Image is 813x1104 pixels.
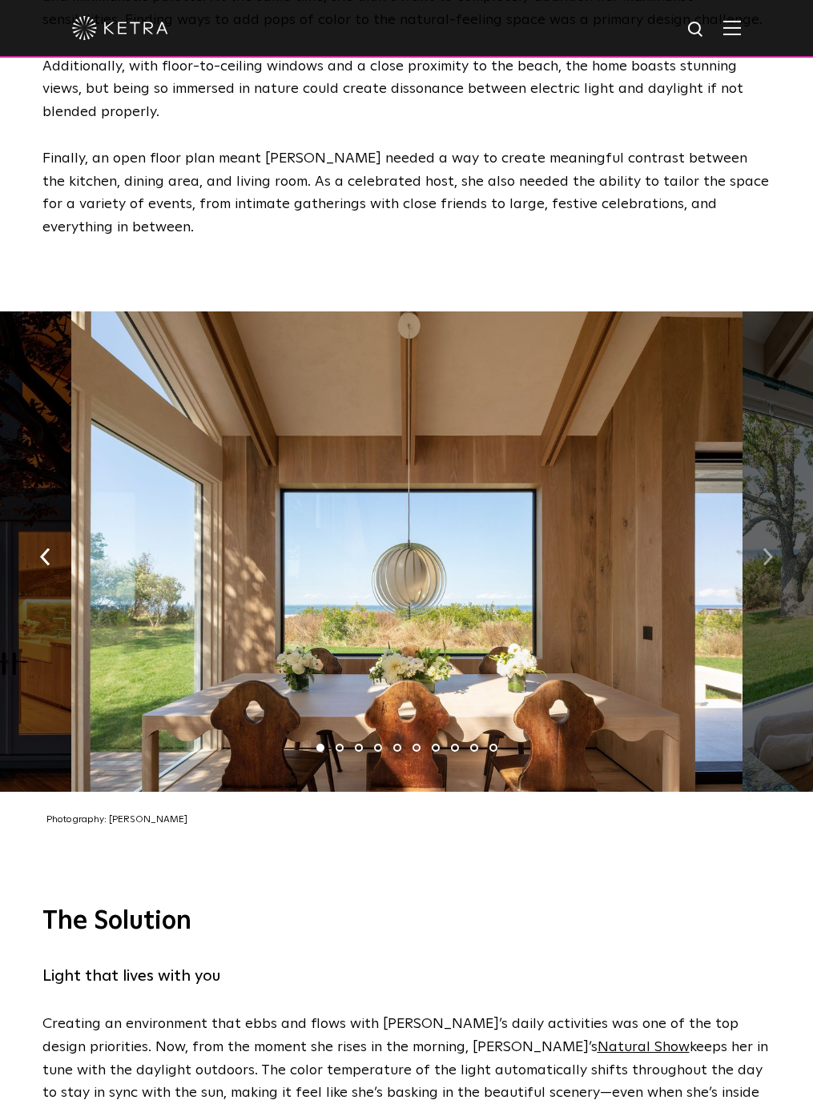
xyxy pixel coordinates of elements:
p: Photography: [PERSON_NAME] [46,812,775,829]
h5: Light that lives with you [42,963,771,989]
h3: The Solution [42,905,771,939]
img: Hamburger%20Nav.svg [723,20,741,35]
img: arrow-right-black.svg [763,548,773,565]
img: search icon [686,20,706,40]
img: ketra-logo-2019-white [72,16,168,40]
a: Natural Show [598,1040,690,1054]
img: arrow-left-black.svg [40,548,50,565]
